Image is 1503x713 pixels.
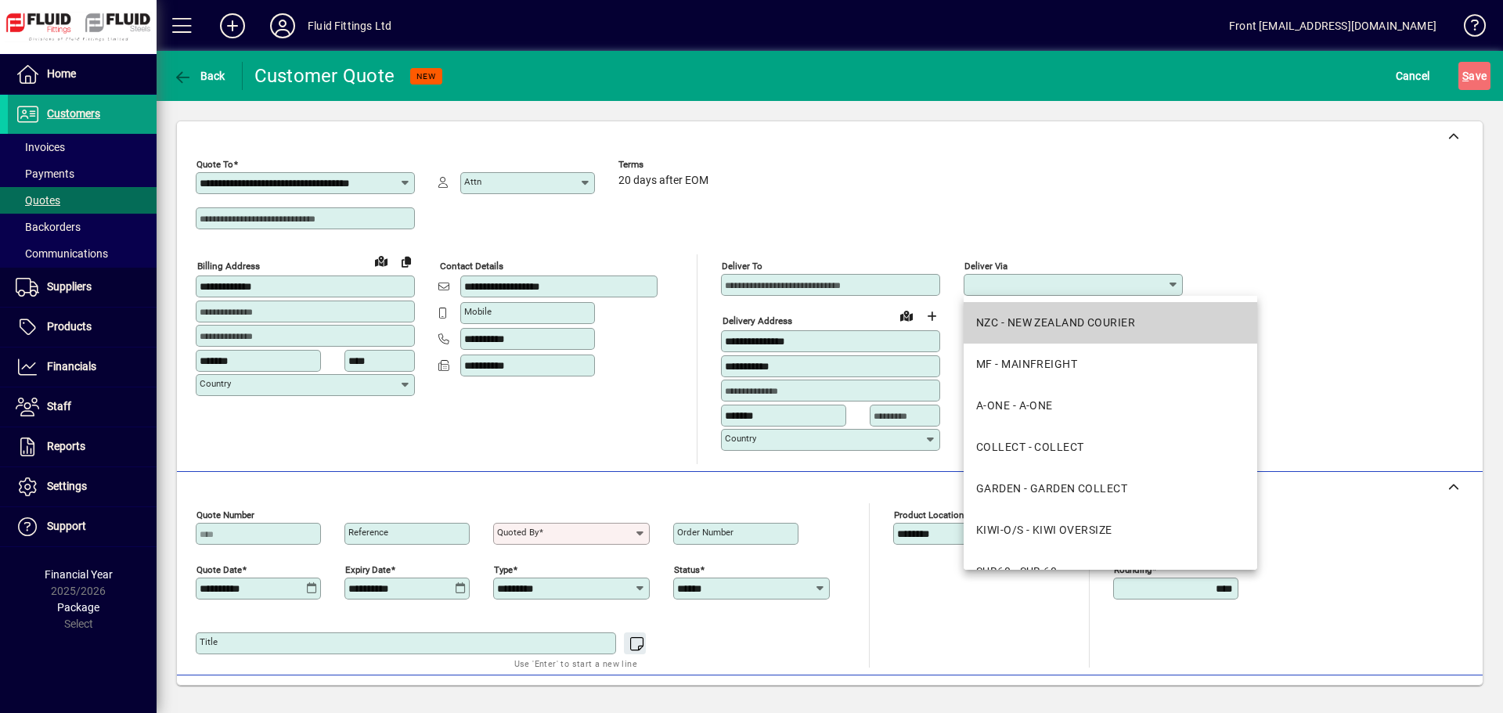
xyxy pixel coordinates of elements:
span: 20 days after EOM [618,175,708,187]
div: Customer Quote [254,63,395,88]
a: Support [8,507,157,546]
a: Home [8,55,157,94]
span: S [1462,70,1469,82]
app-page-header-button: Back [157,62,243,90]
a: Backorders [8,214,157,240]
span: Backorders [16,221,81,233]
mat-label: Country [725,433,756,444]
span: Back [173,70,225,82]
mat-option: SUB60 - SUB 60 [964,551,1257,592]
span: Terms [618,160,712,170]
mat-option: KIWI-O/S - KIWI OVERSIZE [964,510,1257,551]
mat-label: Deliver To [722,261,762,272]
button: Copy to Delivery address [394,249,419,274]
mat-label: Type [494,564,513,574]
div: NZC - NEW ZEALAND COURIER [976,315,1135,331]
button: Choose address [919,304,944,329]
mat-label: Product location [894,509,964,520]
a: Communications [8,240,157,267]
a: Reports [8,427,157,466]
span: Package [57,601,99,614]
div: Front [EMAIL_ADDRESS][DOMAIN_NAME] [1229,13,1436,38]
span: Reports [47,440,85,452]
button: Product History [939,682,1031,711]
mat-label: Deliver via [964,261,1007,272]
button: Back [169,62,229,90]
button: Add [207,12,258,40]
span: NEW [416,71,436,81]
span: Cancel [1396,63,1430,88]
a: Payments [8,160,157,187]
mat-option: GARDEN - GARDEN COLLECT [964,468,1257,510]
mat-label: Country [200,378,231,389]
span: Suppliers [47,280,92,293]
span: Staff [47,400,71,412]
a: Knowledge Base [1452,3,1483,54]
div: A-ONE - A-ONE [976,398,1053,414]
a: Quotes [8,187,157,214]
div: Fluid Fittings Ltd [308,13,391,38]
span: Payments [16,167,74,180]
mat-option: MF - MAINFREIGHT [964,344,1257,385]
span: Customers [47,107,100,120]
button: Profile [258,12,308,40]
span: Product [1376,684,1440,709]
span: Quotes [16,194,60,207]
a: Staff [8,387,157,427]
div: MF - MAINFREIGHT [976,356,1077,373]
span: Products [47,320,92,333]
mat-option: A-ONE - A-ONE [964,385,1257,427]
div: SUB60 - SUB 60 [976,564,1057,580]
a: Financials [8,347,157,387]
mat-label: Quote number [196,509,254,520]
mat-label: Status [674,564,700,574]
mat-label: Mobile [464,306,492,317]
mat-label: Quote To [196,159,233,170]
div: GARDEN - GARDEN COLLECT [976,481,1127,497]
mat-label: Quote date [196,564,242,574]
mat-label: Expiry date [345,564,391,574]
div: COLLECT - COLLECT [976,439,1083,456]
a: View on map [369,248,394,273]
a: Settings [8,467,157,506]
mat-label: Reference [348,527,388,538]
span: Home [47,67,76,80]
span: Support [47,520,86,532]
span: ave [1462,63,1487,88]
mat-hint: Use 'Enter' to start a new line [514,654,637,672]
span: Communications [16,247,108,260]
a: Suppliers [8,268,157,307]
span: Invoices [16,141,65,153]
mat-label: Title [200,636,218,647]
span: Settings [47,480,87,492]
mat-option: NZC - NEW ZEALAND COURIER [964,302,1257,344]
span: Financials [47,360,96,373]
mat-label: Order number [677,527,733,538]
a: Products [8,308,157,347]
mat-option: COLLECT - COLLECT [964,427,1257,468]
div: KIWI-O/S - KIWI OVERSIZE [976,522,1112,538]
button: Cancel [1392,62,1434,90]
span: Product History [945,684,1025,709]
mat-label: Attn [464,176,481,187]
a: View on map [894,303,919,328]
a: Invoices [8,134,157,160]
mat-label: Quoted by [497,527,539,538]
button: Save [1458,62,1490,90]
button: Product [1368,682,1447,711]
span: Financial Year [45,568,113,581]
